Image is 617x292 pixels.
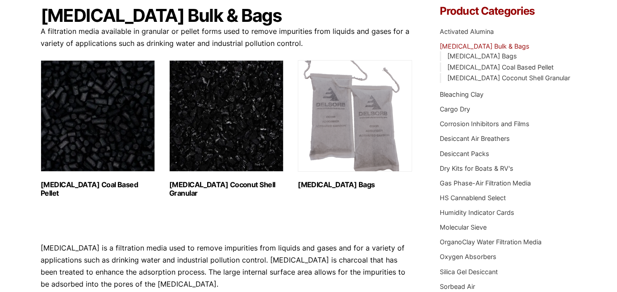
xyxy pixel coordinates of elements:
[41,181,155,197] h2: [MEDICAL_DATA] Coal Based Pellet
[440,135,510,142] a: Desiccant Air Breathers
[440,223,487,231] a: Molecular Sieve
[440,90,484,98] a: Bleaching Clay
[298,60,412,189] a: Visit product category Activated Carbon Bags
[41,25,413,49] p: A filtration media available in granular or pellet forms used to remove impurities from liquids a...
[41,242,413,291] p: [MEDICAL_DATA] is a filtration media used to remove impurities from liquids and gases and for a v...
[440,194,506,202] a: HS Cannablend Select
[440,120,529,127] a: Corrosion Inhibitors and Films
[440,6,576,16] h4: Product Categories
[440,165,513,172] a: Dry Kits for Boats & RV's
[440,253,496,260] a: Oxygen Absorbers
[440,283,475,290] a: Sorbead Air
[440,268,498,276] a: Silica Gel Desiccant
[41,6,413,25] h1: [MEDICAL_DATA] Bulk & Bags
[440,105,470,113] a: Cargo Dry
[447,74,570,82] a: [MEDICAL_DATA] Coconut Shell Granular
[169,60,283,197] a: Visit product category Activated Carbon Coconut Shell Granular
[440,179,531,187] a: Gas Phase-Air Filtration Media
[440,28,494,35] a: Activated Alumina
[169,60,283,172] img: Activated Carbon Coconut Shell Granular
[41,60,155,197] a: Visit product category Activated Carbon Coal Based Pellet
[440,238,542,246] a: OrganoClay Water Filtration Media
[440,42,529,50] a: [MEDICAL_DATA] Bulk & Bags
[440,209,514,216] a: Humidity Indicator Cards
[41,60,155,172] img: Activated Carbon Coal Based Pellet
[447,63,554,71] a: [MEDICAL_DATA] Coal Based Pellet
[169,181,283,197] h2: [MEDICAL_DATA] Coconut Shell Granular
[447,52,517,60] a: [MEDICAL_DATA] Bags
[298,181,412,189] h2: [MEDICAL_DATA] Bags
[298,60,412,172] img: Activated Carbon Bags
[440,150,489,157] a: Desiccant Packs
